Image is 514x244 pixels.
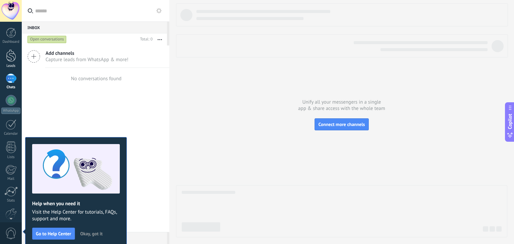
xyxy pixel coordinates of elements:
[36,231,71,236] span: Go to Help Center
[315,118,368,130] button: Connect more channels
[1,85,21,90] div: Chats
[71,76,121,82] div: No conversations found
[1,199,21,203] div: Stats
[1,108,20,114] div: WhatsApp
[77,229,106,239] button: Okay, got it
[507,114,513,129] span: Copilot
[1,64,21,68] div: Leads
[138,36,153,43] div: Total: 0
[32,209,120,222] span: Visit the Help Center for tutorials, FAQs, support and more.
[32,201,120,207] h2: Help when you need it
[1,177,21,181] div: Mail
[318,121,365,127] span: Connect more channels
[22,21,167,33] div: Inbox
[1,155,21,159] div: Lists
[46,56,128,63] span: Capture leads from WhatsApp & more!
[1,132,21,136] div: Calendar
[80,231,103,236] span: Okay, got it
[46,50,128,56] span: Add channels
[32,228,75,240] button: Go to Help Center
[27,35,67,43] div: Open conversations
[1,40,21,44] div: Dashboard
